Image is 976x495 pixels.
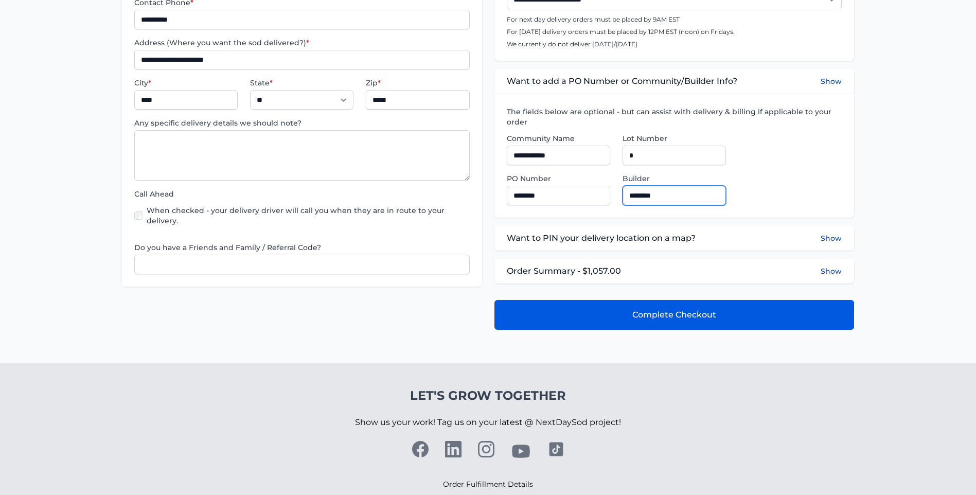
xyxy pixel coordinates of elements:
[355,387,621,404] h4: Let's Grow Together
[821,266,842,276] button: Show
[507,173,610,184] label: PO Number
[134,78,238,88] label: City
[134,242,469,253] label: Do you have a Friends and Family / Referral Code?
[821,75,842,87] button: Show
[443,480,533,489] a: Order Fulfillment Details
[250,78,353,88] label: State
[507,28,842,36] p: For [DATE] delivery orders must be placed by 12PM EST (noon) on Fridays.
[632,309,716,321] span: Complete Checkout
[507,265,621,277] span: Order Summary - $1,057.00
[623,133,726,144] label: Lot Number
[507,40,842,48] p: We currently do not deliver [DATE]/[DATE]
[134,118,469,128] label: Any specific delivery details we should note?
[494,300,854,330] button: Complete Checkout
[623,173,726,184] label: Builder
[355,404,621,441] p: Show us your work! Tag us on your latest @ NextDaySod project!
[134,38,469,48] label: Address (Where you want the sod delivered?)
[821,232,842,244] button: Show
[507,107,842,127] label: The fields below are optional - but can assist with delivery & billing if applicable to your order
[507,75,737,87] span: Want to add a PO Number or Community/Builder Info?
[507,232,696,244] span: Want to PIN your delivery location on a map?
[366,78,469,88] label: Zip
[507,15,842,24] p: For next day delivery orders must be placed by 9AM EST
[507,133,610,144] label: Community Name
[147,205,469,226] label: When checked - your delivery driver will call you when they are in route to your delivery.
[134,189,469,199] label: Call Ahead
